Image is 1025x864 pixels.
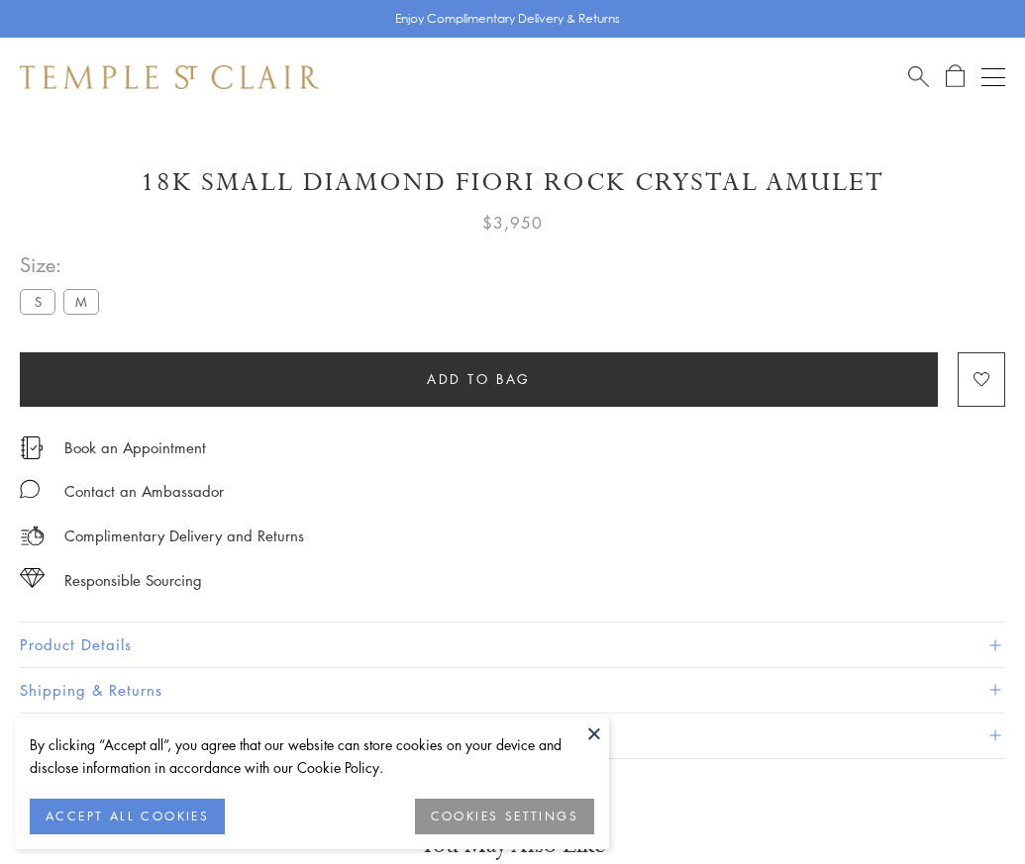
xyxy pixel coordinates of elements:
[20,165,1005,200] h1: 18K Small Diamond Fiori Rock Crystal Amulet
[482,210,543,236] span: $3,950
[20,668,1005,713] button: Shipping & Returns
[427,368,531,390] span: Add to bag
[30,799,225,834] button: ACCEPT ALL COOKIES
[30,733,594,779] div: By clicking “Accept all”, you agree that our website can store cookies on your device and disclos...
[908,64,929,89] a: Search
[64,479,224,504] div: Contact an Ambassador
[20,248,107,281] span: Size:
[64,524,304,548] p: Complimentary Delivery and Returns
[20,524,45,548] img: icon_delivery.svg
[20,289,55,314] label: S
[64,568,202,593] div: Responsible Sourcing
[415,799,594,834] button: COOKIES SETTINGS
[64,436,206,458] a: Book an Appointment
[63,289,99,314] label: M
[20,714,1005,758] button: Gifting
[20,65,319,89] img: Temple St. Clair
[395,9,620,29] p: Enjoy Complimentary Delivery & Returns
[20,623,1005,667] button: Product Details
[20,479,40,499] img: MessageIcon-01_2.svg
[20,436,44,459] img: icon_appointment.svg
[981,65,1005,89] button: Open navigation
[20,352,938,407] button: Add to bag
[946,64,965,89] a: Open Shopping Bag
[20,568,45,588] img: icon_sourcing.svg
